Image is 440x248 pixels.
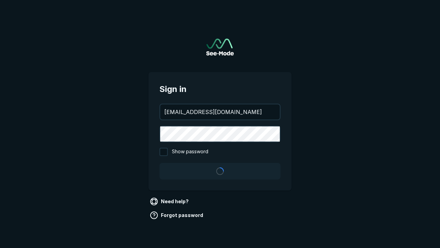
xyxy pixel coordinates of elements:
a: Go to sign in [206,39,234,55]
span: Sign in [159,83,280,95]
a: Need help? [148,196,191,207]
a: Forgot password [148,210,206,221]
input: your@email.com [160,104,280,120]
img: See-Mode Logo [206,39,234,55]
span: Show password [172,148,208,156]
